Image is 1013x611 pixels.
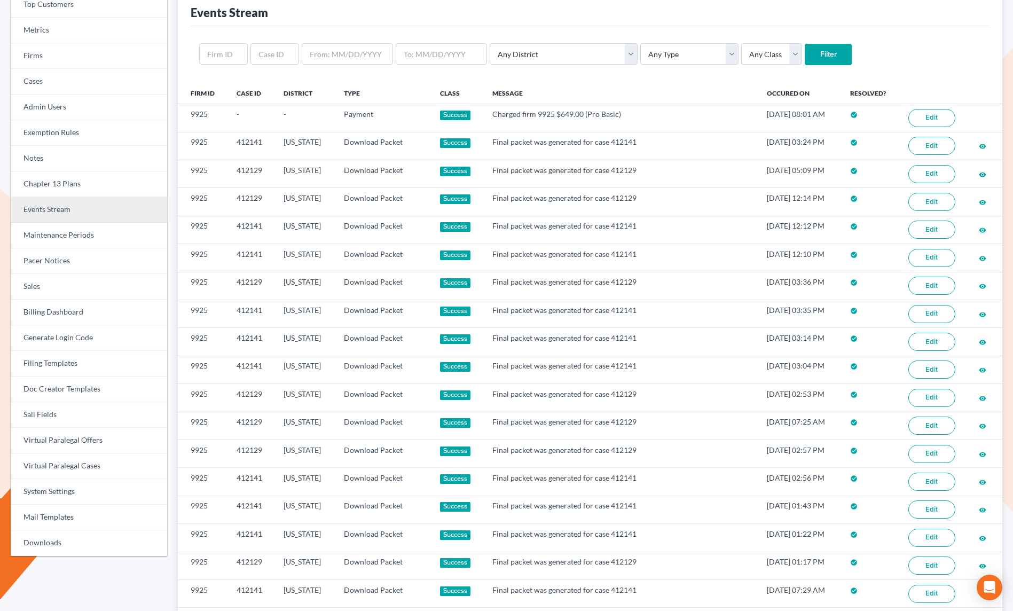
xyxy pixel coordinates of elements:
[11,300,167,325] a: Billing Dashboard
[908,305,955,323] a: Edit
[484,300,758,327] td: Final packet was generated for case 412141
[396,43,487,65] input: To: MM/DD/YYYY
[11,197,167,223] a: Events Stream
[850,503,858,510] i: check_circle
[850,363,858,370] i: check_circle
[908,137,955,155] a: Edit
[908,500,955,519] a: Edit
[979,171,986,178] i: visibility
[228,160,275,187] td: 412129
[335,300,431,327] td: Download Packet
[484,496,758,523] td: Final packet was generated for case 412141
[850,559,858,566] i: check_circle
[758,160,842,187] td: [DATE] 05:09 PM
[335,356,431,383] td: Download Packet
[178,524,228,552] td: 9925
[178,104,228,132] td: 9925
[302,43,393,65] input: From: MM/DD/YYYY
[11,479,167,505] a: System Settings
[178,412,228,440] td: 9925
[758,132,842,160] td: [DATE] 03:24 PM
[484,160,758,187] td: Final packet was generated for case 412129
[11,530,167,556] a: Downloads
[11,351,167,377] a: Filing Templates
[11,274,167,300] a: Sales
[440,138,471,148] div: Success
[228,580,275,608] td: 412141
[908,193,955,211] a: Edit
[178,132,228,160] td: 9925
[850,447,858,455] i: check_circle
[979,477,986,486] a: visibility
[335,188,431,216] td: Download Packet
[275,216,335,244] td: [US_STATE]
[850,111,858,119] i: check_circle
[484,188,758,216] td: Final packet was generated for case 412129
[440,418,471,428] div: Success
[275,496,335,523] td: [US_STATE]
[979,281,986,290] a: visibility
[850,195,858,202] i: check_circle
[228,82,275,104] th: Case ID
[275,328,335,356] td: [US_STATE]
[758,300,842,327] td: [DATE] 03:35 PM
[979,533,986,542] a: visibility
[484,356,758,383] td: Final packet was generated for case 412141
[979,283,986,290] i: visibility
[178,468,228,496] td: 9925
[758,524,842,552] td: [DATE] 01:22 PM
[979,451,986,458] i: visibility
[335,440,431,467] td: Download Packet
[758,412,842,440] td: [DATE] 07:25 AM
[979,365,986,374] a: visibility
[484,468,758,496] td: Final packet was generated for case 412141
[979,141,986,150] a: visibility
[979,421,986,430] a: visibility
[440,307,471,316] div: Success
[178,82,228,104] th: Firm ID
[850,307,858,315] i: check_circle
[979,253,986,262] a: visibility
[440,167,471,176] div: Success
[440,558,471,568] div: Success
[11,69,167,95] a: Cases
[979,199,986,206] i: visibility
[842,82,900,104] th: Resolved?
[979,449,986,458] a: visibility
[335,552,431,579] td: Download Packet
[440,586,471,596] div: Success
[178,580,228,608] td: 9925
[979,561,986,570] a: visibility
[979,562,986,570] i: visibility
[484,216,758,244] td: Final packet was generated for case 412141
[758,468,842,496] td: [DATE] 02:56 PM
[979,337,986,346] a: visibility
[979,535,986,542] i: visibility
[440,362,471,372] div: Success
[979,393,986,402] a: visibility
[178,216,228,244] td: 9925
[275,188,335,216] td: [US_STATE]
[275,300,335,327] td: [US_STATE]
[908,361,955,379] a: Edit
[11,505,167,530] a: Mail Templates
[758,440,842,467] td: [DATE] 02:57 PM
[979,479,986,486] i: visibility
[335,216,431,244] td: Download Packet
[335,468,431,496] td: Download Packet
[850,391,858,398] i: check_circle
[335,496,431,523] td: Download Packet
[908,333,955,351] a: Edit
[178,160,228,187] td: 9925
[335,132,431,160] td: Download Packet
[850,139,858,146] i: check_circle
[11,402,167,428] a: Sali Fields
[228,244,275,272] td: 412141
[11,453,167,479] a: Virtual Paralegal Cases
[758,104,842,132] td: [DATE] 08:01 AM
[484,272,758,300] td: Final packet was generated for case 412129
[11,120,167,146] a: Exemption Rules
[484,104,758,132] td: Charged firm 9925 $649.00 (Pro Basic)
[335,580,431,608] td: Download Packet
[275,160,335,187] td: [US_STATE]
